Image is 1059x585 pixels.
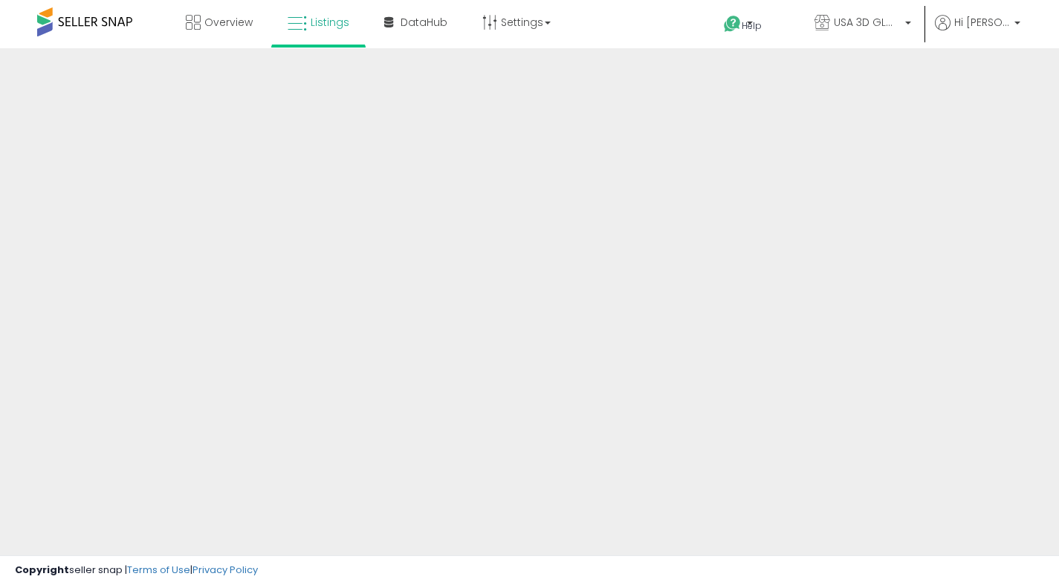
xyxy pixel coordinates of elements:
span: Hi [PERSON_NAME] [954,15,1010,30]
strong: Copyright [15,563,69,577]
span: Overview [204,15,253,30]
div: seller snap | | [15,563,258,578]
span: USA 3D GLOBAL [834,15,901,30]
span: Help [742,19,762,32]
span: Listings [311,15,349,30]
a: Terms of Use [127,563,190,577]
a: Hi [PERSON_NAME] [935,15,1020,48]
a: Help [712,4,791,48]
a: Privacy Policy [192,563,258,577]
i: Get Help [723,15,742,33]
span: DataHub [401,15,447,30]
